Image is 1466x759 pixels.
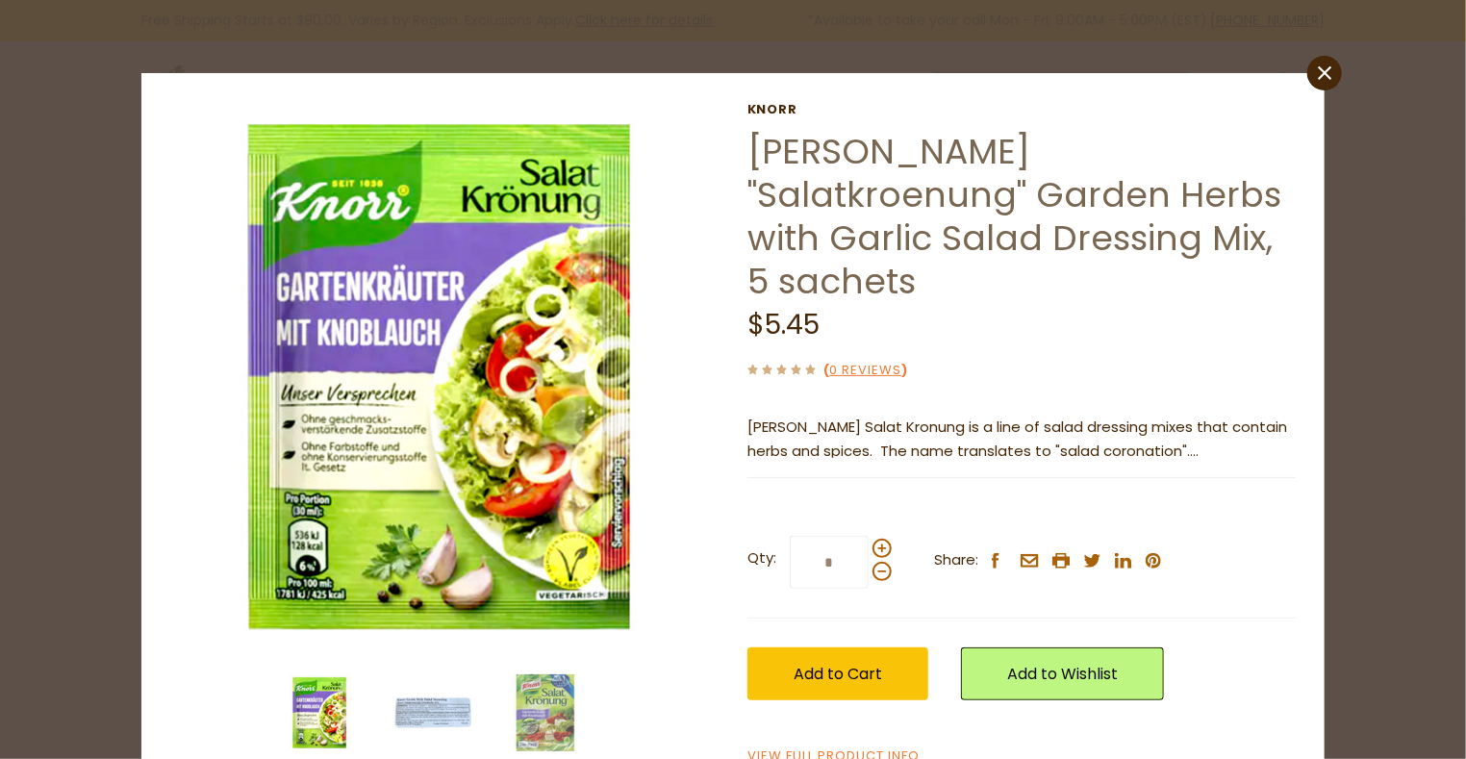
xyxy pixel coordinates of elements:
span: ( ) [823,361,907,379]
input: Qty: [790,536,869,589]
span: $5.45 [747,306,820,343]
img: Knorr "Salatkroenung" Garden Herbs with Garlic Salad Dressing Mix, 5 sachets [170,102,720,651]
a: Add to Wishlist [961,647,1164,700]
img: Knorr "Salatkroenung" Garden Herbs with Garlic Salad Dressing Mix, 5 sachets [507,674,584,751]
img: Knorr "Salatkroenung" Garden Herbs with Garlic Salad Dressing Mix, 5 sachets [394,674,471,751]
a: Knorr [747,102,1296,117]
strong: Qty: [747,546,776,570]
span: Share: [934,548,978,572]
a: 0 Reviews [829,361,901,381]
img: Knorr "Salatkroenung" Garden Herbs with Garlic Salad Dressing Mix, 5 sachets [282,674,359,751]
span: Add to Cart [794,663,882,685]
a: [PERSON_NAME] "Salatkroenung" Garden Herbs with Garlic Salad Dressing Mix, 5 sachets [747,127,1281,306]
button: Add to Cart [747,647,928,700]
p: [PERSON_NAME] Salat Kronung is a line of salad dressing mixes that contain herbs and spices. The ... [747,416,1296,464]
